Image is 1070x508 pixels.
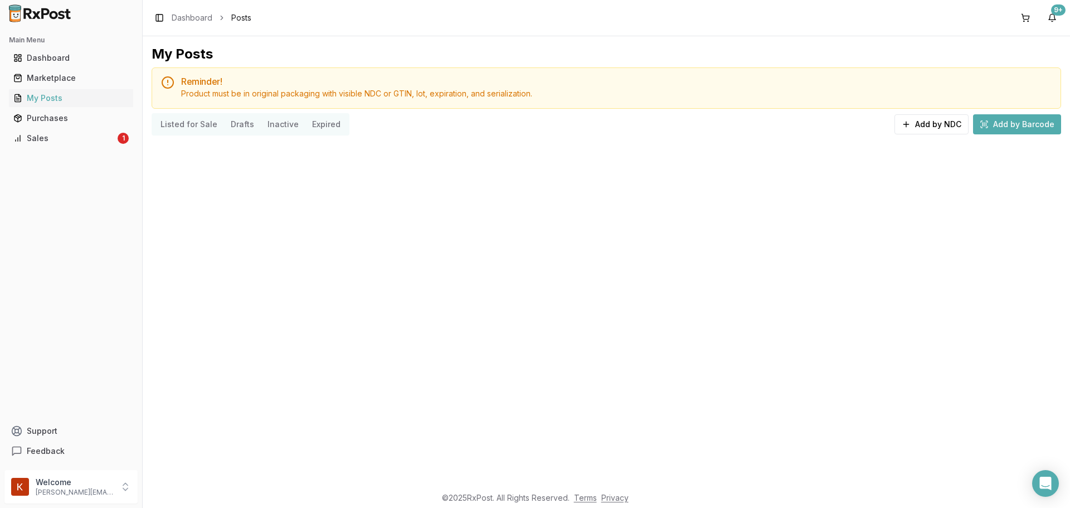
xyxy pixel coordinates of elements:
button: Purchases [4,109,138,127]
button: Support [4,421,138,441]
button: Marketplace [4,69,138,87]
div: My Posts [13,93,129,104]
div: Marketplace [13,72,129,84]
button: 9+ [1043,9,1061,27]
div: Dashboard [13,52,129,64]
div: Open Intercom Messenger [1032,470,1059,497]
img: RxPost Logo [4,4,76,22]
div: 1 [118,133,129,144]
p: Welcome [36,477,113,488]
a: Marketplace [9,68,133,88]
a: My Posts [9,88,133,108]
button: Dashboard [4,49,138,67]
a: Privacy [601,493,629,502]
div: 9+ [1051,4,1066,16]
a: Purchases [9,108,133,128]
button: Inactive [261,115,305,133]
h5: Reminder! [181,77,1052,86]
div: Product must be in original packaging with visible NDC or GTIN, lot, expiration, and serialization. [181,88,1052,99]
a: Sales1 [9,128,133,148]
button: Sales1 [4,129,138,147]
button: Expired [305,115,347,133]
button: Feedback [4,441,138,461]
div: Purchases [13,113,129,124]
span: Feedback [27,446,65,457]
button: Add by Barcode [973,114,1061,134]
button: Listed for Sale [154,115,224,133]
h2: Main Menu [9,36,133,45]
div: My Posts [152,45,213,63]
a: Terms [574,493,597,502]
nav: breadcrumb [172,12,251,23]
a: Dashboard [172,12,212,23]
p: [PERSON_NAME][EMAIL_ADDRESS][DOMAIN_NAME] [36,488,113,497]
div: Sales [13,133,115,144]
button: Drafts [224,115,261,133]
button: My Posts [4,89,138,107]
button: Add by NDC [894,114,969,134]
a: Dashboard [9,48,133,68]
img: User avatar [11,478,29,496]
span: Posts [231,12,251,23]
